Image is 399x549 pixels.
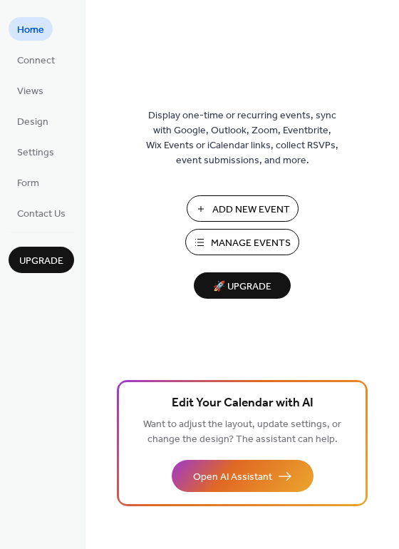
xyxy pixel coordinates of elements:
[17,23,44,38] span: Home
[185,229,299,255] button: Manage Events
[212,202,290,217] span: Add New Event
[146,108,338,168] span: Display one-time or recurring events, sync with Google, Outlook, Zoom, Eventbrite, Wix Events or ...
[9,17,53,41] a: Home
[9,140,63,163] a: Settings
[9,109,57,133] a: Design
[9,170,48,194] a: Form
[17,84,43,99] span: Views
[9,48,63,71] a: Connect
[9,78,52,102] a: Views
[211,236,291,251] span: Manage Events
[9,247,74,273] button: Upgrade
[194,272,291,299] button: 🚀 Upgrade
[187,195,299,222] button: Add New Event
[17,115,48,130] span: Design
[172,460,313,492] button: Open AI Assistant
[9,201,74,225] a: Contact Us
[202,277,282,297] span: 🚀 Upgrade
[17,176,39,191] span: Form
[19,254,63,269] span: Upgrade
[143,415,341,449] span: Want to adjust the layout, update settings, or change the design? The assistant can help.
[17,53,55,68] span: Connect
[17,207,66,222] span: Contact Us
[172,394,313,414] span: Edit Your Calendar with AI
[193,470,272,485] span: Open AI Assistant
[17,145,54,160] span: Settings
